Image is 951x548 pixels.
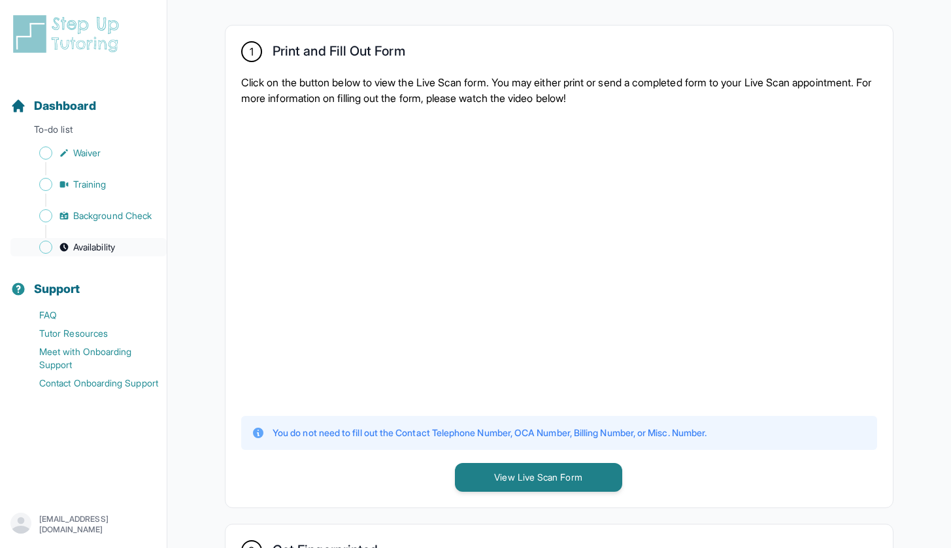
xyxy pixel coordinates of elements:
p: Click on the button below to view the Live Scan form. You may either print or send a completed fo... [241,75,877,106]
p: You do not need to fill out the Contact Telephone Number, OCA Number, Billing Number, or Misc. Nu... [273,426,707,439]
button: Support [5,259,161,303]
span: Background Check [73,209,152,222]
span: Dashboard [34,97,96,115]
a: Training [10,175,167,194]
span: Training [73,178,107,191]
a: Contact Onboarding Support [10,374,167,392]
a: Tutor Resources [10,324,167,343]
p: [EMAIL_ADDRESS][DOMAIN_NAME] [39,514,156,535]
span: Availability [73,241,115,254]
h2: Print and Fill Out Form [273,43,405,64]
a: View Live Scan Form [455,470,622,483]
span: 1 [250,44,254,60]
a: Background Check [10,207,167,225]
img: logo [10,13,127,55]
button: [EMAIL_ADDRESS][DOMAIN_NAME] [10,513,156,536]
a: Dashboard [10,97,96,115]
button: View Live Scan Form [455,463,622,492]
a: Meet with Onboarding Support [10,343,167,374]
a: Waiver [10,144,167,162]
button: Dashboard [5,76,161,120]
iframe: YouTube video player [241,116,699,403]
p: To-do list [5,123,161,141]
span: Waiver [73,146,101,160]
span: Support [34,280,80,298]
a: FAQ [10,306,167,324]
a: Availability [10,238,167,256]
